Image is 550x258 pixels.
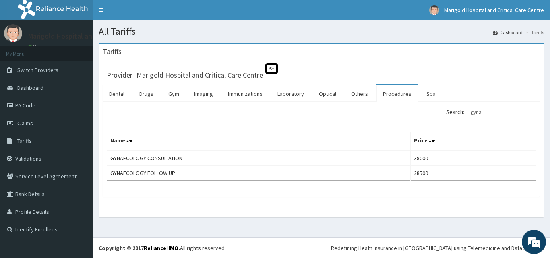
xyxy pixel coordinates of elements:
a: Online [28,44,48,50]
td: GYNAECOLOGY FOLLOW UP [107,166,411,181]
div: Redefining Heath Insurance in [GEOGRAPHIC_DATA] using Telemedicine and Data Science! [331,244,544,252]
th: Name [107,132,411,151]
a: Laboratory [271,85,310,102]
h3: Provider - Marigold Hospital and Critical Care Centre [107,72,263,79]
a: Spa [420,85,442,102]
img: User Image [4,24,22,42]
td: 38000 [410,151,536,166]
a: Dashboard [493,29,523,36]
a: Dental [103,85,131,102]
li: Tariffs [523,29,544,36]
td: 28500 [410,166,536,181]
span: St [265,63,278,74]
th: Price [410,132,536,151]
a: Gym [162,85,186,102]
span: Marigold Hospital and Critical Care Centre [444,6,544,14]
strong: Copyright © 2017 . [99,244,180,252]
img: User Image [429,5,439,15]
p: Marigold Hospital and Critical Care Centre [28,33,159,40]
a: Others [345,85,374,102]
a: RelianceHMO [144,244,178,252]
input: Search: [467,106,536,118]
a: Drugs [133,85,160,102]
h3: Tariffs [103,48,122,55]
h1: All Tariffs [99,26,544,37]
td: GYNAECOLOGY CONSULTATION [107,151,411,166]
a: Imaging [188,85,219,102]
footer: All rights reserved. [93,237,550,258]
span: Claims [17,120,33,127]
a: Procedures [376,85,418,102]
a: Immunizations [221,85,269,102]
span: Dashboard [17,84,43,91]
a: Optical [312,85,343,102]
label: Search: [446,106,536,118]
span: Switch Providers [17,66,58,74]
span: Tariffs [17,137,32,144]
